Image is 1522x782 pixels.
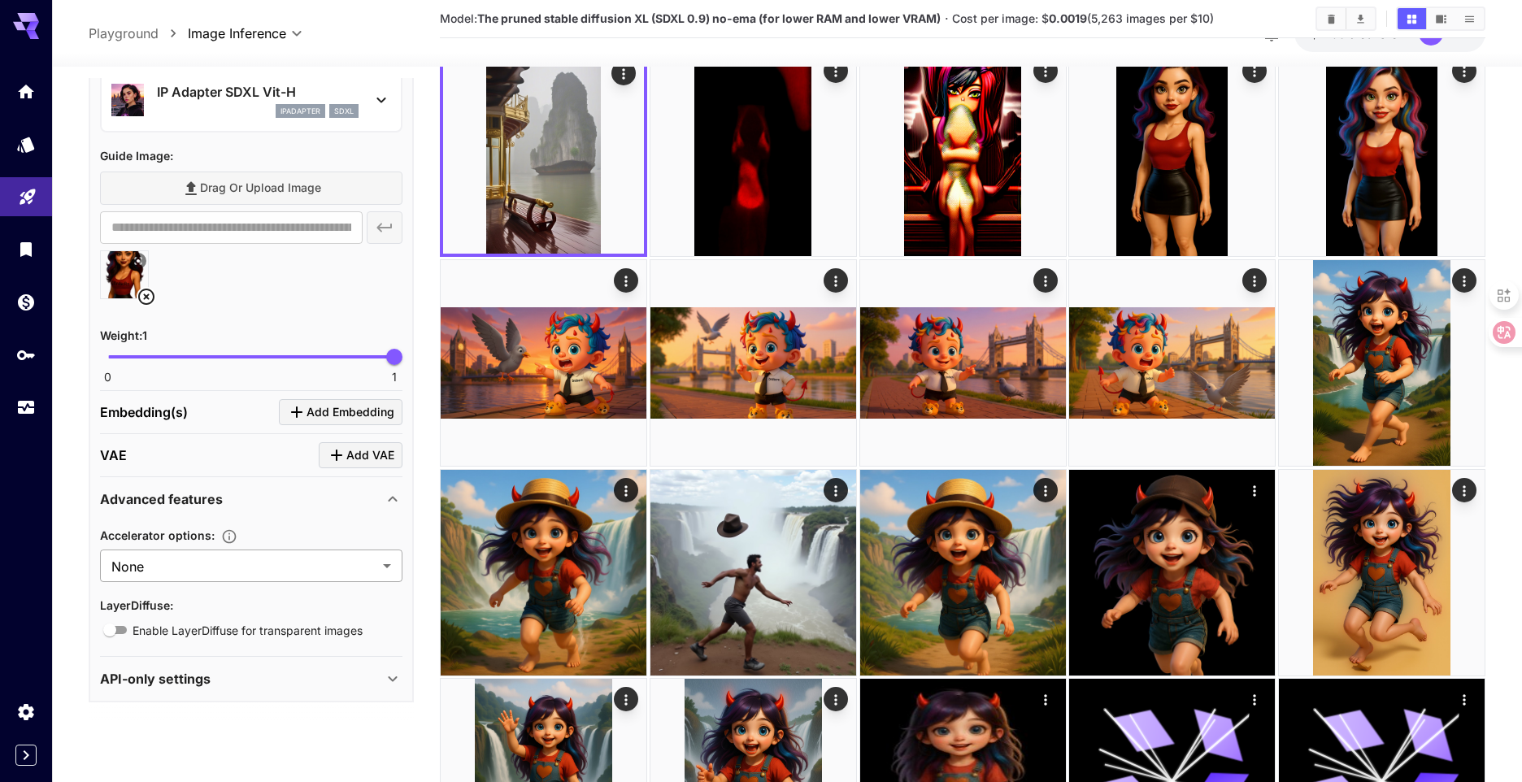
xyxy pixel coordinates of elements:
[477,11,941,25] b: The pruned stable diffusion XL (SDXL 0.9) no-ema (for lower RAM and lower VRAM)
[1311,27,1349,41] span: $11.30
[824,478,848,502] div: Actions
[215,528,244,545] button: Advanced caching mechanisms to significantly speed up image generation by reducing redundant comp...
[100,328,147,342] span: Weight : 1
[16,398,36,418] div: Usage
[319,442,402,469] button: Click to add VAE
[1242,478,1267,502] div: Actions
[1455,8,1484,29] button: Show images in list view
[105,369,112,385] span: 0
[100,528,215,542] span: Accelerator options :
[441,470,646,676] img: 2Q==
[133,622,363,639] span: Enable LayerDiffuse for transparent images
[1398,8,1426,29] button: Show images in grid view
[650,260,856,466] img: 9k=
[111,84,144,116] img: IP Adapter SDXL Vit-H
[1069,260,1275,466] img: 9k=
[1242,59,1267,83] div: Actions
[1452,478,1476,502] div: Actions
[1346,8,1375,29] button: Download All
[1317,8,1346,29] button: Clear Images
[860,50,1066,256] img: 9k=
[1452,59,1476,83] div: Actions
[16,239,36,259] div: Library
[1242,268,1267,293] div: Actions
[16,134,36,154] div: Models
[1033,59,1057,83] div: Actions
[89,24,159,43] a: Playground
[1349,27,1406,41] span: credits left
[16,292,36,312] div: Wallet
[280,106,320,117] p: ipAdapter
[1033,478,1057,502] div: Actions
[1050,11,1088,25] b: 0.0019
[441,260,646,466] img: 9k=
[1279,260,1485,466] img: 9k=
[307,402,394,423] span: Add Embedding
[100,402,188,422] p: Embedding(s)
[824,59,848,83] div: Actions
[157,82,359,102] p: IP Adapter SDXL Vit-H
[111,557,376,576] span: None
[1033,268,1057,293] div: Actions
[100,669,211,689] p: API-only settings
[100,149,173,163] span: Guide Image :
[111,76,391,125] div: IP Adapter SDXL Vit-HIP Adapter SDXL Vit-HipAdaptersdxl
[1396,7,1485,31] div: Show images in grid viewShow images in video viewShow images in list view
[392,369,397,385] span: 1
[1427,8,1455,29] button: Show images in video view
[1452,268,1476,293] div: Actions
[279,399,402,426] button: Click to add Embedding
[650,50,856,256] img: 9k=
[89,24,188,43] nav: breadcrumb
[334,106,354,117] p: sdxl
[614,687,638,711] div: Actions
[18,182,37,202] div: Playground
[1315,7,1376,31] div: Clear ImagesDownload All
[16,702,36,722] div: Settings
[188,24,286,43] span: Image Inference
[100,480,402,519] div: Advanced features
[1279,50,1485,256] img: 2Q==
[650,470,856,676] img: 9k=
[1033,687,1057,711] div: Actions
[440,11,941,25] span: Model:
[1279,470,1485,676] img: 2Q==
[953,11,1215,25] span: Cost per image: $ (5,263 images per $10)
[614,478,638,502] div: Actions
[346,445,394,466] span: Add VAE
[614,268,638,293] div: Actions
[824,687,848,711] div: Actions
[1452,687,1476,711] div: Actions
[100,659,402,698] div: API-only settings
[100,445,127,465] p: VAE
[860,260,1066,466] img: 9k=
[1069,50,1275,256] img: Z
[16,345,36,365] div: API Keys
[100,489,223,509] p: Advanced features
[945,9,949,28] p: ·
[100,598,173,612] span: LayerDiffuse :
[1242,687,1267,711] div: Actions
[860,470,1066,676] img: 2Q==
[1069,470,1275,676] img: 2Q==
[824,268,848,293] div: Actions
[443,53,644,254] img: Z
[15,745,37,766] button: Expand sidebar
[611,61,636,85] div: Actions
[16,81,36,102] div: Home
